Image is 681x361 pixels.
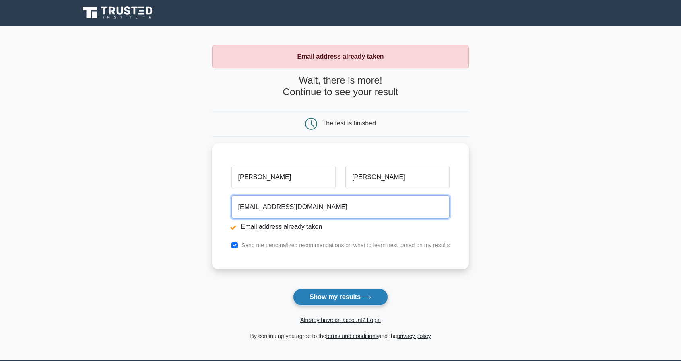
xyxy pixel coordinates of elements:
[212,75,469,98] h4: Wait, there is more! Continue to see your result
[397,333,431,339] a: privacy policy
[300,317,381,323] a: Already have an account? Login
[297,53,384,60] strong: Email address already taken
[322,120,376,127] div: The test is finished
[231,195,450,219] input: Email
[207,331,474,341] div: By continuing you agree to the and the
[326,333,378,339] a: terms and conditions
[231,166,336,189] input: First name
[241,242,450,248] label: Send me personalized recommendations on what to learn next based on my results
[231,222,450,232] li: Email address already taken
[293,289,388,306] button: Show my results
[345,166,450,189] input: Last name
